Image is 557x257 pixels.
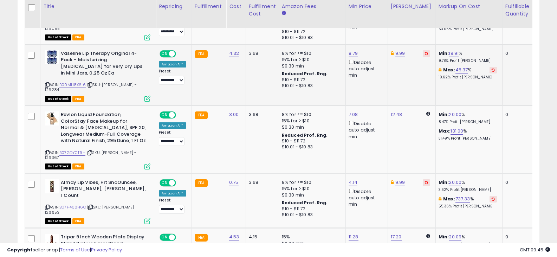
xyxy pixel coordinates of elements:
a: 4.32 [229,50,239,57]
a: 7.08 [349,111,358,118]
div: $0.30 min [282,63,340,69]
span: All listings that are currently out of stock and unavailable for purchase on Amazon [45,96,71,102]
span: ON [160,234,169,240]
div: % [439,234,497,247]
div: $0.30 min [282,124,340,130]
b: Max: [443,195,455,202]
a: 131.00 [451,128,463,135]
b: Reduced Prof. Rng. [282,71,328,77]
div: Repricing [159,3,189,10]
div: $0.30 min [282,192,340,198]
span: | SKU: [PERSON_NAME] - 126653 [45,204,137,215]
div: Disable auto adjust min [349,120,382,140]
b: Reduced Prof. Rng. [282,200,328,206]
a: B00MH8X6I6 [59,82,86,88]
div: 8% for <= $10 [282,179,340,186]
a: 19.91 [449,50,459,57]
div: Amazon Fees [282,3,343,10]
a: 45.37 [455,66,468,73]
b: Reduced Prof. Rng. [282,132,328,138]
span: OFF [175,180,186,186]
div: Fulfillment [195,3,223,10]
div: ASIN: [45,179,150,224]
span: FBA [72,96,84,102]
div: ASIN: [45,50,150,101]
b: Min: [439,179,449,186]
div: seller snap | | [7,247,122,253]
b: Max: [439,128,451,134]
div: 15% [282,234,340,240]
div: 3.68 [249,179,273,186]
a: B07GDYCT9H [59,150,85,156]
div: $10 - $11.72 [282,29,340,35]
div: % [439,111,497,124]
p: 3.62% Profit [PERSON_NAME] [439,187,497,192]
small: Amazon Fees. [282,10,286,17]
p: 9.78% Profit [PERSON_NAME] [439,58,497,63]
div: 3.68 [249,50,273,57]
div: 8% for <= $10 [282,111,340,118]
div: 15% for > $10 [282,186,340,192]
div: 15% for > $10 [282,57,340,63]
p: 55.36% Profit [PERSON_NAME] [439,204,497,209]
a: B07H468H6C [59,204,86,210]
a: Terms of Use [60,246,90,253]
div: $10.01 - $10.83 [282,144,340,150]
div: 0 [505,111,527,118]
div: $10.01 - $10.83 [282,212,340,218]
a: Privacy Policy [91,246,122,253]
div: 15% for > $10 [282,118,340,124]
b: Min: [439,50,449,57]
div: Cost [229,3,243,10]
div: $10 - $11.72 [282,77,340,83]
div: % [439,67,497,80]
div: 0 [505,179,527,186]
div: ASIN: [45,111,150,169]
p: 31.49% Profit [PERSON_NAME] [439,136,497,141]
img: 41rlq35ZnuL._SL40_.jpg [45,179,59,193]
div: $10 - $11.72 [282,206,340,212]
div: Amazon AI * [159,190,186,197]
span: OFF [175,51,186,57]
a: 12.48 [391,111,402,118]
span: All listings that are currently out of stock and unavailable for purchase on Amazon [45,218,71,224]
div: Preset: [159,69,186,85]
span: ON [160,180,169,186]
small: FBA [195,179,208,187]
div: 8% for <= $10 [282,50,340,57]
span: All listings that are currently out of stock and unavailable for purchase on Amazon [45,34,71,40]
div: Preset: [159,21,186,37]
span: FBA [72,34,84,40]
span: FBA [72,163,84,169]
div: % [439,128,497,141]
a: 20.09 [449,233,461,240]
div: 3.68 [249,111,273,118]
div: Disable auto adjust min [349,187,382,208]
div: 4.15 [249,234,273,240]
b: Min: [439,233,449,240]
b: Min: [439,111,449,118]
div: $10 - $11.72 [282,138,340,144]
span: | SKU: [PERSON_NAME] - 126367 [45,150,137,160]
small: FBA [195,50,208,58]
div: Amazon AI * [159,122,186,129]
a: 9.99 [395,179,405,186]
a: 4.53 [229,233,239,240]
a: 9.99 [395,50,405,57]
a: 20.00 [449,179,461,186]
p: 19.62% Profit [PERSON_NAME] [439,75,497,80]
b: Vaseline Lip Therapy Original 4-Pack – Moisturizing [MEDICAL_DATA] for Very Dry Lips in Mini Jars... [61,50,146,78]
div: Title [43,3,153,10]
div: $10.01 - $10.83 [282,83,340,89]
span: All listings that are currently out of stock and unavailable for purchase on Amazon [45,163,71,169]
span: 2025-09-9 09:45 GMT [520,246,550,253]
span: ON [160,112,169,118]
div: ASIN: [45,2,150,40]
span: OFF [175,112,186,118]
a: 17.20 [391,233,402,240]
div: 0 [505,234,527,240]
div: Disable auto adjust min [349,58,382,79]
div: % [439,50,497,63]
a: 11.28 [349,233,358,240]
img: 4164FNXAvWL._SL40_.jpg [45,111,59,126]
